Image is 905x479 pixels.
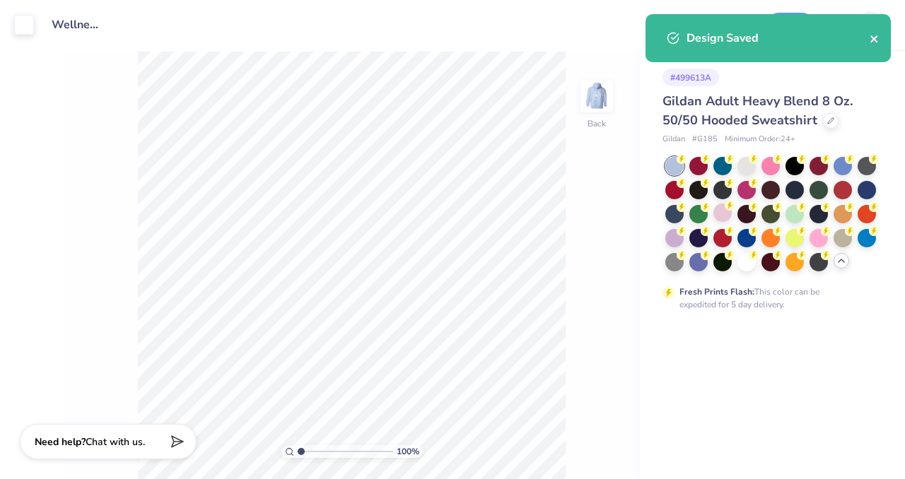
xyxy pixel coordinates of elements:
[583,82,611,110] img: Back
[687,30,870,47] div: Design Saved
[725,134,795,146] span: Minimum Order: 24 +
[662,69,719,86] div: # 499613A
[662,134,685,146] span: Gildan
[679,286,754,297] strong: Fresh Prints Flash:
[397,445,419,458] span: 100 %
[870,30,880,47] button: close
[86,435,145,449] span: Chat with us.
[692,134,718,146] span: # G185
[35,435,86,449] strong: Need help?
[679,285,853,311] div: This color can be expedited for 5 day delivery.
[41,11,110,39] input: Untitled Design
[588,117,606,130] div: Back
[662,93,853,129] span: Gildan Adult Heavy Blend 8 Oz. 50/50 Hooded Sweatshirt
